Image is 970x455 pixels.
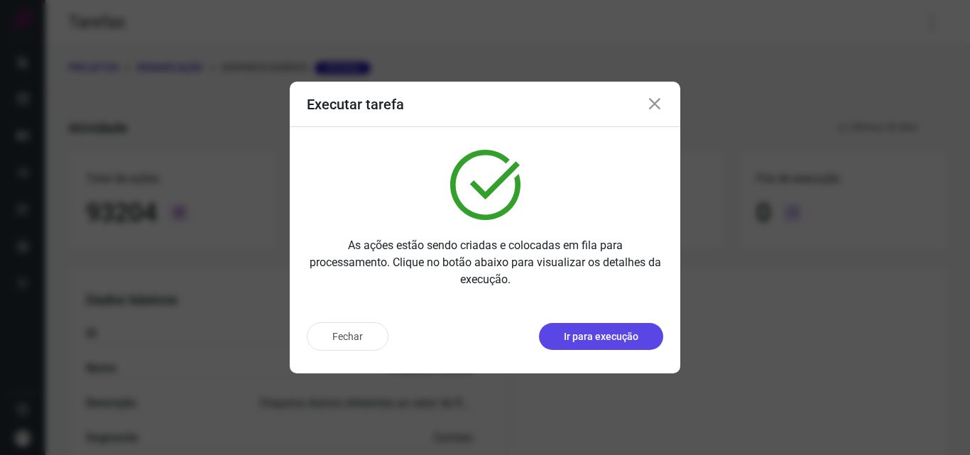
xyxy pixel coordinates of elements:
p: As ações estão sendo criadas e colocadas em fila para processamento. Clique no botão abaixo para ... [307,237,663,288]
img: verified.svg [450,150,521,220]
p: Ir para execução [564,329,638,344]
h3: Executar tarefa [307,96,404,113]
button: Fechar [307,322,388,351]
button: Ir para execução [539,323,663,350]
